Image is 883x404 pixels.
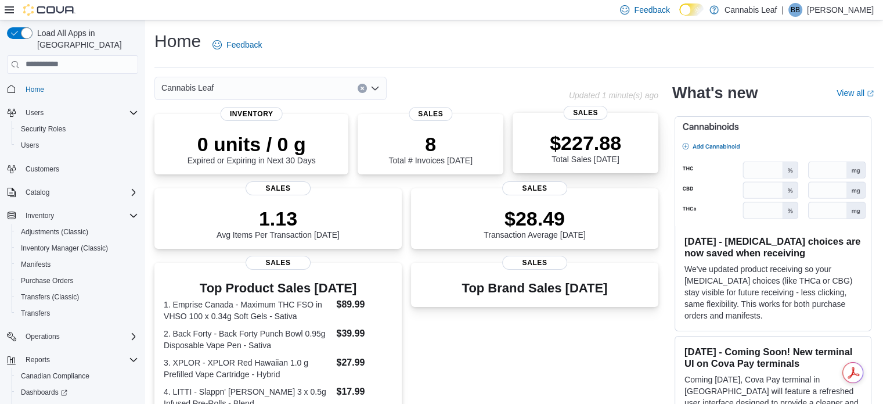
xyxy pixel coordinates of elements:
dt: 3. XPLOR - XPLOR Red Hawaiian 1.0 g Prefilled Vape Cartridge - Hybrid [164,357,331,380]
span: Dashboards [21,388,67,397]
span: Users [21,141,39,150]
span: Users [26,108,44,117]
span: Users [21,106,138,120]
a: Dashboards [16,385,72,399]
button: Manifests [12,256,143,273]
a: Home [21,83,49,96]
span: Adjustments (Classic) [21,227,88,237]
a: Adjustments (Classic) [16,225,93,239]
span: Canadian Compliance [16,369,138,383]
button: Operations [2,328,143,345]
a: Transfers [16,306,55,320]
div: Transaction Average [DATE] [484,207,586,239]
span: Operations [21,330,138,344]
p: $227.88 [550,131,621,155]
button: Users [2,105,143,121]
h3: Top Product Sales [DATE] [164,281,392,295]
span: Sales [246,181,311,195]
button: Open list of options [370,84,380,93]
button: Purchase Orders [12,273,143,289]
h3: [DATE] - Coming Soon! New terminal UI on Cova Pay terminals [684,346,862,369]
button: Clear input [358,84,367,93]
span: Transfers [21,309,50,318]
button: Catalog [21,185,54,199]
span: Customers [21,162,138,176]
a: Customers [21,162,64,176]
dd: $27.99 [336,356,392,370]
span: Inventory Manager (Classic) [21,244,108,253]
div: Total Sales [DATE] [550,131,621,164]
a: Manifests [16,258,55,271]
span: Security Roles [16,122,138,136]
button: Users [21,106,48,120]
h3: Top Brand Sales [DATE] [462,281,608,295]
div: Bobby Bassi [788,3,802,17]
span: Feedback [226,39,262,51]
h3: [DATE] - [MEDICAL_DATA] choices are now saved when receiving [684,235,862,259]
span: Customers [26,165,59,174]
p: | [781,3,784,17]
a: Canadian Compliance [16,369,94,383]
button: Customers [2,160,143,177]
p: [PERSON_NAME] [807,3,874,17]
button: Reports [2,352,143,368]
span: Load All Apps in [GEOGRAPHIC_DATA] [33,27,138,51]
h1: Home [154,30,201,53]
span: Catalog [26,188,49,197]
a: Security Roles [16,122,70,136]
svg: External link [867,90,874,97]
span: Users [16,138,138,152]
span: Transfers (Classic) [21,292,79,302]
span: Canadian Compliance [21,371,89,381]
span: Home [21,82,138,96]
button: Operations [21,330,64,344]
button: Users [12,137,143,153]
span: Sales [246,256,311,270]
span: Manifests [21,260,51,269]
div: Expired or Expiring in Next 30 Days [188,133,316,165]
span: Cannabis Leaf [161,81,214,95]
a: Transfers (Classic) [16,290,84,304]
dd: $89.99 [336,298,392,312]
span: Sales [564,106,607,120]
span: Inventory [21,209,138,223]
a: Feedback [208,33,266,56]
p: 1.13 [217,207,340,230]
span: Inventory Manager (Classic) [16,241,138,255]
p: Updated 1 minute(s) ago [569,91,658,100]
span: Security Roles [21,124,66,134]
button: Catalog [2,184,143,201]
div: Avg Items Per Transaction [DATE] [217,207,340,239]
p: 0 units / 0 g [188,133,316,156]
button: Reports [21,353,55,367]
span: Home [26,85,44,94]
button: Inventory Manager (Classic) [12,240,143,256]
button: Canadian Compliance [12,368,143,384]
span: Feedback [634,4,669,16]
span: Sales [409,107,452,121]
dd: $39.99 [336,327,392,341]
span: Sales [502,181,567,195]
a: Dashboards [12,384,143,401]
span: Reports [21,353,138,367]
span: Purchase Orders [21,276,74,285]
h2: What's new [672,84,758,102]
button: Inventory [2,208,143,224]
span: Transfers (Classic) [16,290,138,304]
p: Cannabis Leaf [725,3,777,17]
span: Operations [26,332,60,341]
span: Transfers [16,306,138,320]
span: Inventory [26,211,54,220]
span: BB [791,3,800,17]
span: Inventory [221,107,283,121]
input: Dark Mode [679,3,704,16]
dt: 1. Emprise Canada - Maximum THC FSO in VHSO 100 x 0.34g Soft Gels - Sativa [164,299,331,322]
a: View allExternal link [837,88,874,98]
button: Transfers (Classic) [12,289,143,305]
a: Inventory Manager (Classic) [16,241,113,255]
button: Transfers [12,305,143,321]
span: Catalog [21,185,138,199]
span: Manifests [16,258,138,271]
button: Home [2,81,143,98]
